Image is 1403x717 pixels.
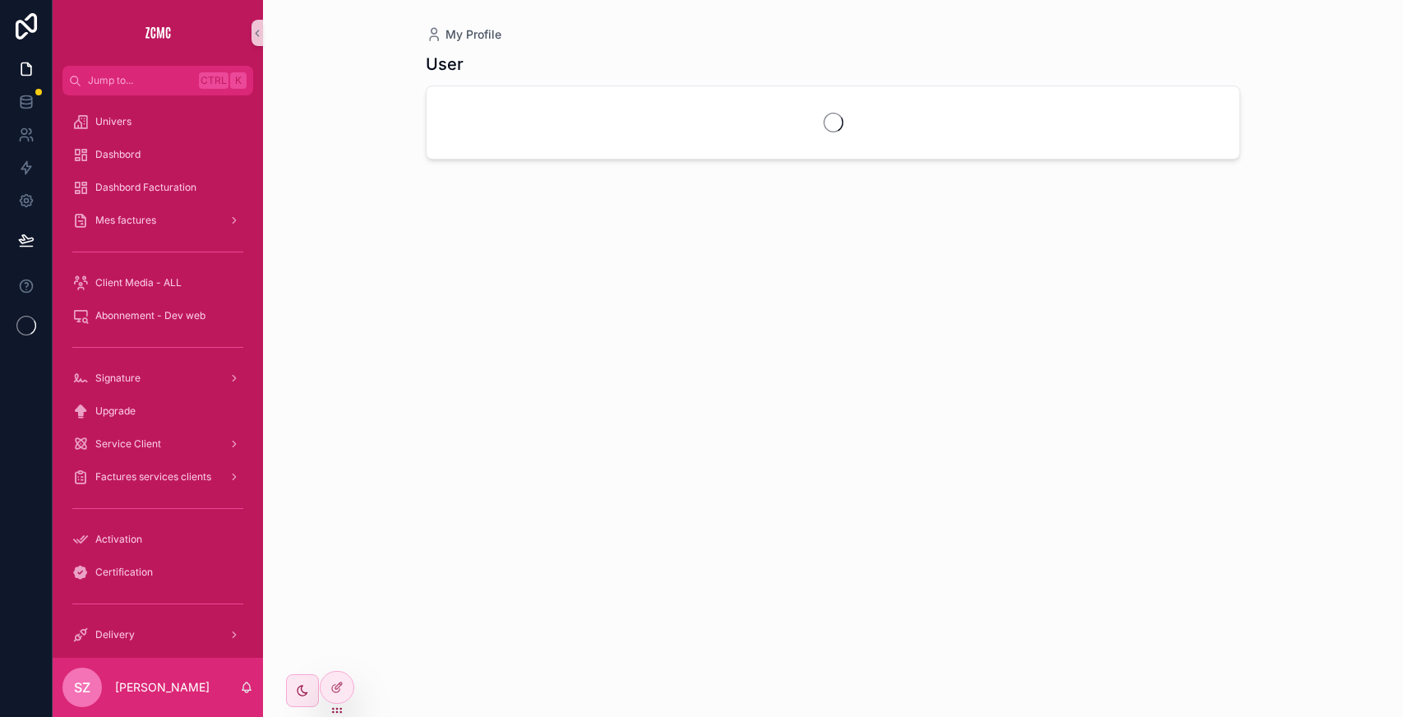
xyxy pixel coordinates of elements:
span: Upgrade [95,405,136,418]
span: Delivery [95,628,135,641]
a: Client Media - ALL [62,268,253,298]
span: Abonnement - Dev web [95,309,205,322]
img: App logo [145,20,171,46]
a: Delivery [62,620,253,650]
a: Certification [62,557,253,587]
a: Abonnement - Dev web [62,301,253,331]
a: Dashbord Facturation [62,173,253,202]
a: Factures services clients [62,462,253,492]
span: Client Media - ALL [95,276,182,289]
span: Service Client [95,437,161,451]
span: Univers [95,115,132,128]
div: scrollable content [53,95,263,658]
span: Dashbord [95,148,141,161]
span: SZ [74,678,90,697]
span: Factures services clients [95,470,211,483]
span: Signature [95,372,141,385]
span: K [232,74,245,87]
a: Univers [62,107,253,136]
span: Activation [95,533,142,546]
span: Jump to... [88,74,192,87]
a: Upgrade [62,396,253,426]
span: My Profile [445,26,501,43]
a: Service Client [62,429,253,459]
span: Certification [95,566,153,579]
p: [PERSON_NAME] [115,679,210,696]
a: Signature [62,363,253,393]
a: Dashbord [62,140,253,169]
span: Mes factures [95,214,156,227]
h1: User [426,53,464,76]
a: My Profile [426,26,501,43]
span: Dashbord Facturation [95,181,196,194]
span: Ctrl [199,72,228,89]
a: Activation [62,525,253,554]
a: Mes factures [62,206,253,235]
button: Jump to...CtrlK [62,66,253,95]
